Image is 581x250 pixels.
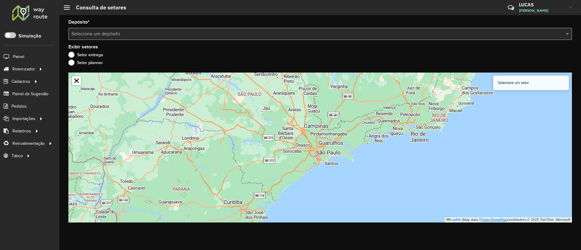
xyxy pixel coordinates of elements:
span: Retroalimentação [12,140,45,147]
span: Painel [13,54,24,60]
a: OpenStreetMap [482,218,507,222]
span: Roteirizador [12,66,35,72]
span: Tático [11,153,23,159]
span: Importações [12,115,35,122]
a: Leaflet [446,218,461,222]
span: [PERSON_NAME] [519,8,564,13]
a: Abrir mapa em tela cheia [72,76,81,85]
span: Painel de Sugestão [12,91,48,97]
label: Exibir setores [68,43,98,50]
div: Map data © contributors,© 2025 TomTom, Microsoft [445,217,572,222]
h2: Consulta de setores [70,4,126,11]
span: Pedidos [11,103,27,109]
label: Setor entrega [68,52,103,58]
span: | [462,218,463,222]
label: Simulação [18,32,41,40]
div: Selecione um setor [493,76,569,90]
h3: LUCAS [519,2,564,8]
label: Setor planner [68,60,103,66]
span: Relatórios [12,128,31,134]
span: Cadastros [11,78,30,85]
label: Depósito [68,18,90,26]
a: Contato Rápido [504,1,517,14]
